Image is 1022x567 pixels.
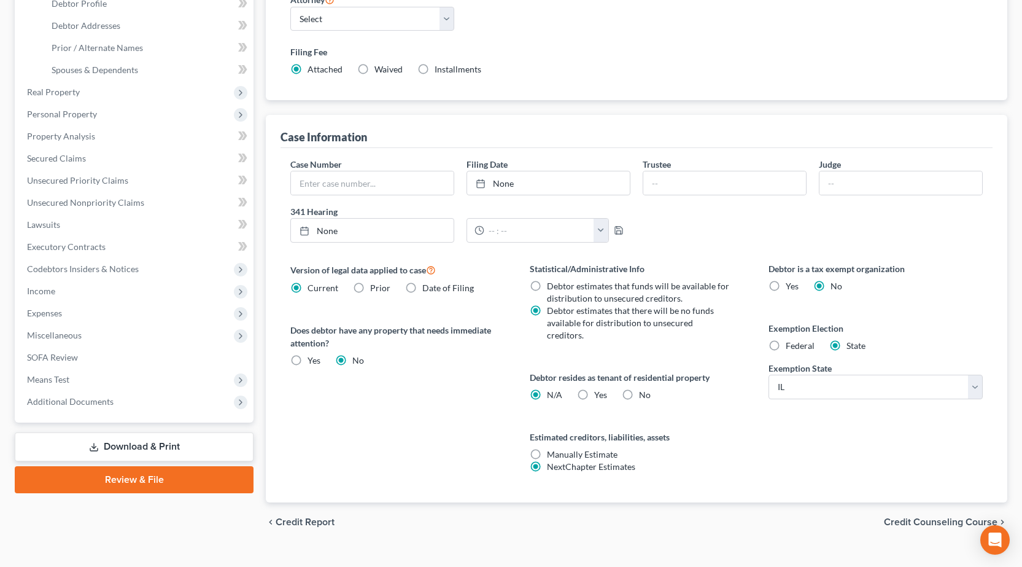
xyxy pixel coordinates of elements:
[547,281,729,303] span: Debtor estimates that funds will be available for distribution to unsecured creditors.
[27,175,128,186] span: Unsecured Priority Claims
[830,281,842,291] span: No
[884,517,997,527] span: Credit Counseling Course
[27,264,139,274] span: Codebtors Insiders & Notices
[266,517,335,527] button: chevron_left Credit Report
[308,355,320,366] span: Yes
[308,283,338,293] span: Current
[42,37,254,59] a: Prior / Alternate Names
[27,153,86,163] span: Secured Claims
[639,389,651,400] span: No
[819,158,841,171] label: Judge
[52,42,143,53] span: Prior / Alternate Names
[768,322,983,335] label: Exemption Election
[467,171,630,195] a: None
[997,517,1007,527] i: chevron_right
[27,219,60,230] span: Lawsuits
[290,262,505,277] label: Version of legal data applied to case
[17,214,254,236] a: Lawsuits
[547,449,617,459] span: Manually Estimate
[27,396,114,407] span: Additional Documents
[27,131,95,141] span: Property Analysis
[290,158,342,171] label: Case Number
[266,517,276,527] i: chevron_left
[27,330,82,340] span: Miscellaneous
[27,241,106,252] span: Executory Contracts
[291,219,454,242] a: None
[786,340,815,351] span: Federal
[768,262,983,275] label: Debtor is a tax exempt organization
[547,389,562,400] span: N/A
[17,192,254,214] a: Unsecured Nonpriority Claims
[374,64,403,74] span: Waived
[547,461,635,472] span: NextChapter Estimates
[42,15,254,37] a: Debtor Addresses
[466,158,508,171] label: Filing Date
[27,87,80,97] span: Real Property
[643,158,671,171] label: Trustee
[27,197,144,208] span: Unsecured Nonpriority Claims
[27,352,78,362] span: SOFA Review
[17,346,254,369] a: SOFA Review
[786,281,799,291] span: Yes
[52,65,138,75] span: Spouses & Dependents
[276,517,335,527] span: Credit Report
[422,283,474,293] span: Date of Filing
[281,130,367,144] div: Case Information
[768,362,832,375] label: Exemption State
[370,283,390,293] span: Prior
[530,431,744,444] label: Estimated creditors, liabilities, assets
[27,286,55,296] span: Income
[15,432,254,461] a: Download & Print
[17,236,254,258] a: Executory Contracts
[352,355,364,366] span: No
[435,64,481,74] span: Installments
[17,147,254,170] a: Secured Claims
[290,45,983,58] label: Filing Fee
[643,171,806,195] input: --
[52,20,120,31] span: Debtor Addresses
[27,109,97,119] span: Personal Property
[15,466,254,493] a: Review & File
[484,219,594,242] input: -- : --
[530,371,744,384] label: Debtor resides as tenant of residential property
[17,170,254,192] a: Unsecured Priority Claims
[284,205,637,218] label: 341 Hearing
[290,324,505,350] label: Does debtor have any property that needs immediate attention?
[547,305,714,340] span: Debtor estimates that there will be no funds available for distribution to unsecured creditors.
[17,125,254,147] a: Property Analysis
[27,308,62,318] span: Expenses
[884,517,1007,527] button: Credit Counseling Course chevron_right
[819,171,982,195] input: --
[530,262,744,275] label: Statistical/Administrative Info
[594,389,607,400] span: Yes
[980,525,1010,555] div: Open Intercom Messenger
[846,340,865,351] span: State
[291,171,454,195] input: Enter case number...
[42,59,254,81] a: Spouses & Dependents
[308,64,343,74] span: Attached
[27,374,69,385] span: Means Test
